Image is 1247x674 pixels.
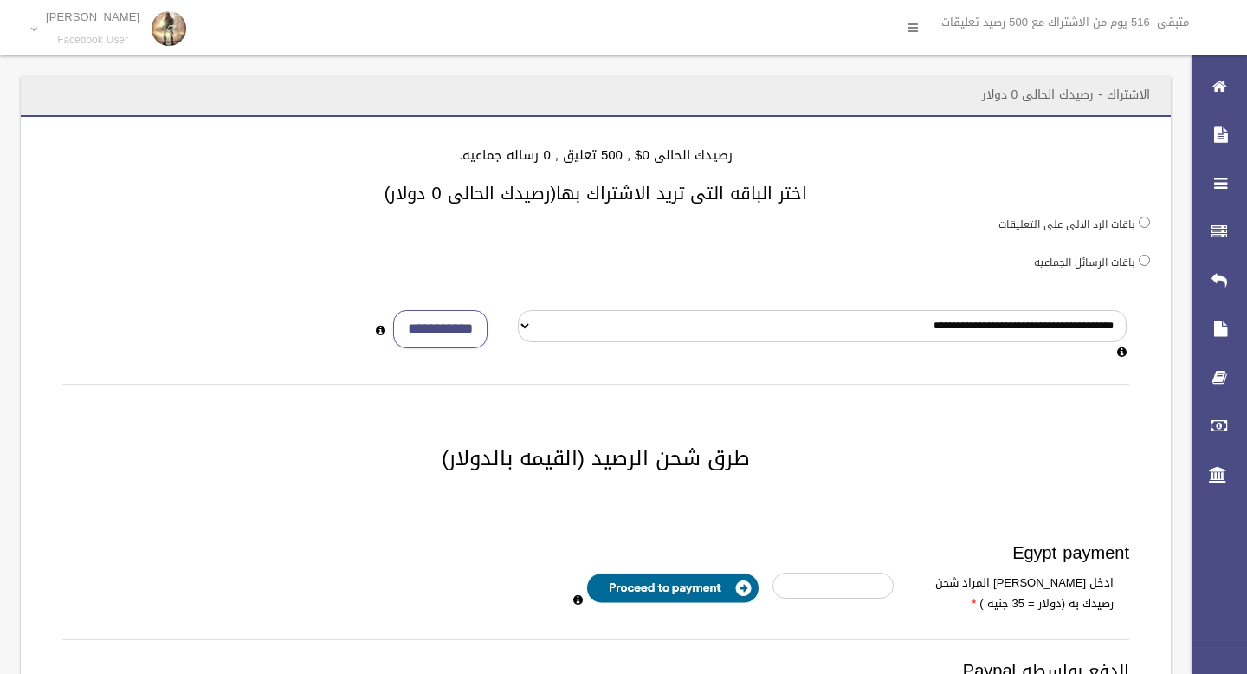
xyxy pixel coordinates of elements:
[42,447,1150,470] h2: طرق شحن الرصيد (القيمه بالدولار)
[907,573,1127,614] label: ادخل [PERSON_NAME] المراد شحن رصيدك به (دولار = 35 جنيه )
[961,78,1171,112] header: الاشتراك - رصيدك الحالى 0 دولار
[62,543,1129,562] h3: Egypt payment
[46,10,139,23] p: [PERSON_NAME]
[42,148,1150,163] h4: رصيدك الحالى 0$ , 500 تعليق , 0 رساله جماعيه.
[46,34,139,47] small: Facebook User
[998,215,1135,234] label: باقات الرد الالى على التعليقات
[42,184,1150,203] h3: اختر الباقه التى تريد الاشتراك بها(رصيدك الحالى 0 دولار)
[1034,253,1135,272] label: باقات الرسائل الجماعيه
